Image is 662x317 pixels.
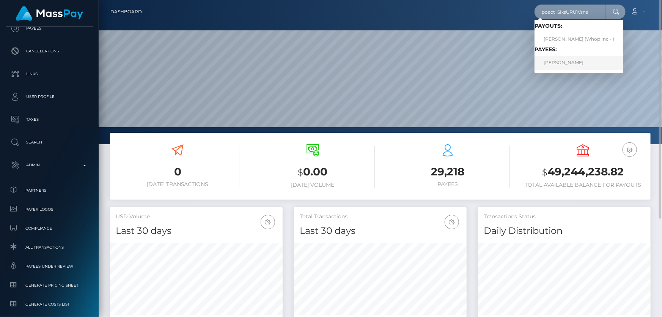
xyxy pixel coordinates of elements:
[9,23,90,34] p: Payees
[9,243,90,252] span: All Transactions
[251,182,374,188] h6: [DATE] Volume
[116,224,277,238] h4: Last 30 days
[6,133,93,152] a: Search
[6,277,93,293] a: Generate Pricing Sheet
[9,91,90,103] p: User Profile
[251,164,374,180] h3: 0.00
[6,296,93,312] a: Generate Costs List
[6,110,93,129] a: Taxes
[6,258,93,274] a: Payees under Review
[9,224,90,233] span: Compliance
[6,42,93,61] a: Cancellations
[110,4,142,20] a: Dashboard
[535,32,623,46] a: [PERSON_NAME] (Whop Inc - )
[9,186,90,195] span: Partners
[300,224,461,238] h4: Last 30 days
[300,213,461,221] h5: Total Transactions
[9,68,90,80] p: Links
[386,181,510,188] h6: Payees
[521,182,645,188] h6: Total Available Balance for Payouts
[535,56,623,70] a: [PERSON_NAME]
[6,87,93,106] a: User Profile
[6,65,93,84] a: Links
[116,181,239,188] h6: [DATE] Transactions
[116,164,239,179] h3: 0
[9,137,90,148] p: Search
[16,6,83,21] img: MassPay Logo
[6,239,93,255] a: All Transactions
[542,167,547,178] small: $
[6,220,93,237] a: Compliance
[9,114,90,125] p: Taxes
[535,23,623,29] h6: Payouts:
[9,159,90,171] p: Admin
[6,182,93,199] a: Partners
[6,201,93,218] a: Payer Logos
[9,46,90,57] p: Cancellations
[298,167,303,178] small: $
[535,46,623,53] h6: Payees:
[535,5,606,19] input: Search...
[116,213,277,221] h5: USD Volume
[484,224,645,238] h4: Daily Distribution
[6,156,93,175] a: Admin
[484,213,645,221] h5: Transactions Status
[9,281,90,290] span: Generate Pricing Sheet
[6,19,93,38] a: Payees
[9,205,90,214] span: Payer Logos
[521,164,645,180] h3: 49,244,238.82
[9,300,90,309] span: Generate Costs List
[386,164,510,179] h3: 29,218
[9,262,90,271] span: Payees under Review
